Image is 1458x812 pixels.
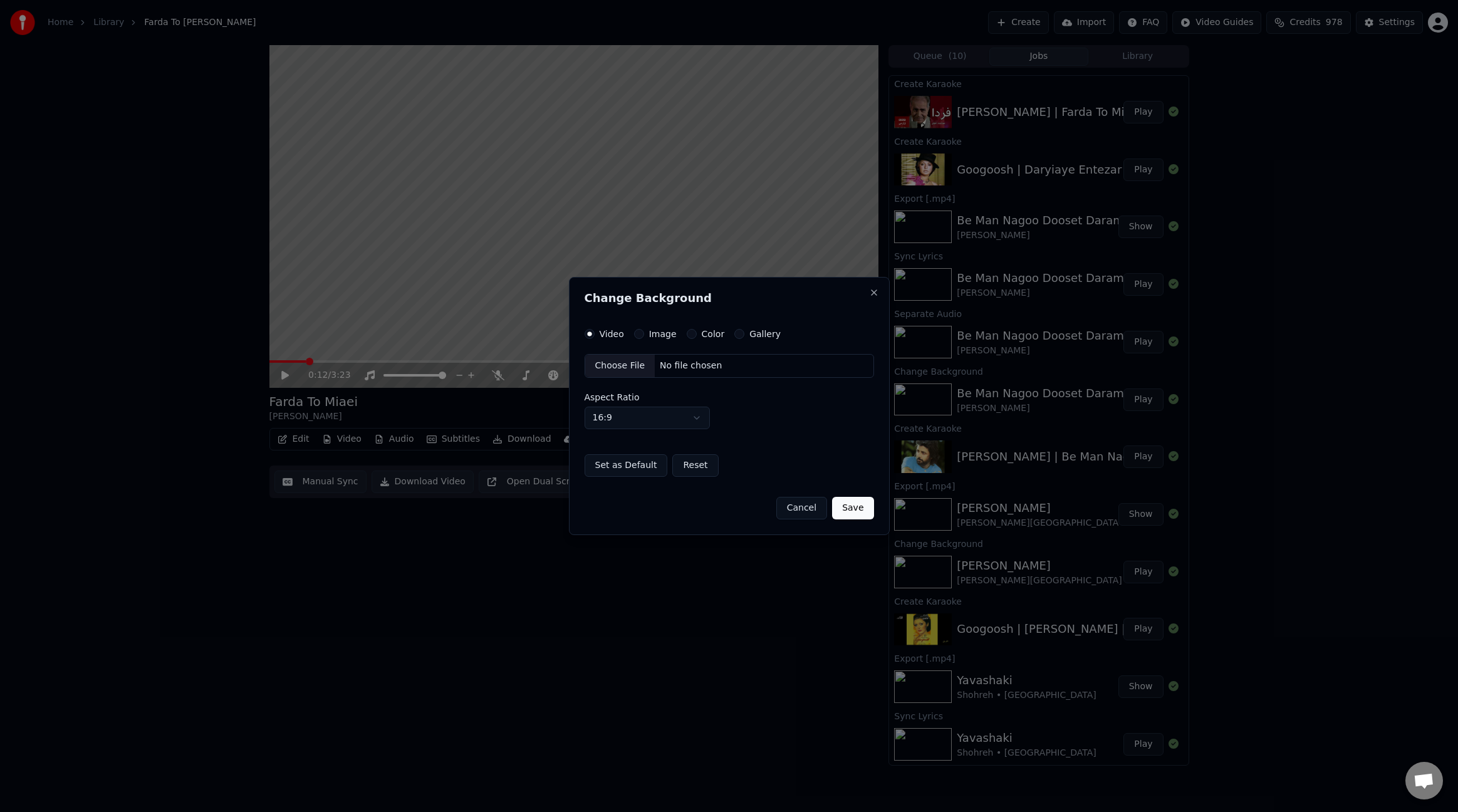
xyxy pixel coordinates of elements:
h2: Change Background [585,293,874,304]
button: Set as Default [585,454,668,477]
button: Cancel [776,497,827,519]
button: Reset [672,454,718,477]
div: Choose File [585,355,655,377]
label: Video [600,330,624,338]
button: Save [832,497,873,519]
label: Color [702,330,725,338]
label: Gallery [749,330,781,338]
label: Image [649,330,677,338]
label: Aspect Ratio [585,393,874,402]
div: No file chosen [655,360,727,372]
